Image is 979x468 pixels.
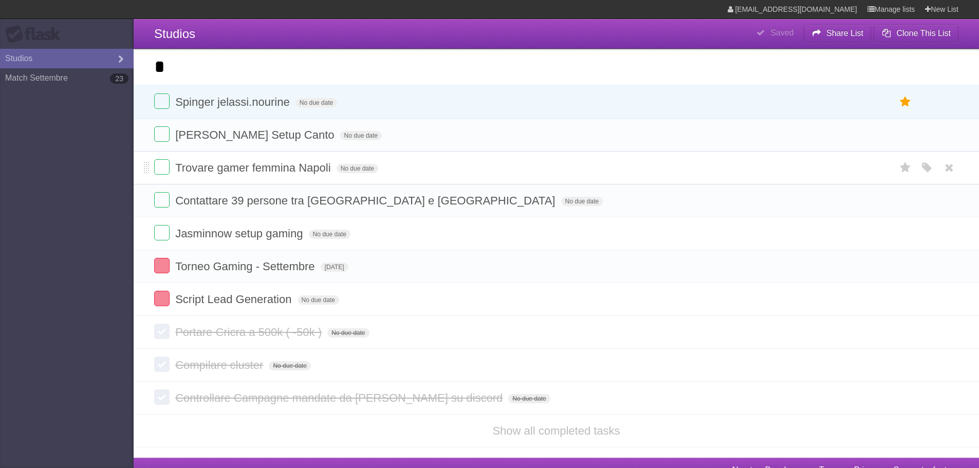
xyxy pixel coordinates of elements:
[154,126,170,142] label: Done
[154,159,170,175] label: Done
[874,24,958,43] button: Clone This List
[804,24,872,43] button: Share List
[175,128,337,141] span: [PERSON_NAME] Setup Canto
[896,29,951,38] b: Clone This List
[154,225,170,240] label: Done
[154,258,170,273] label: Done
[175,293,294,306] span: Script Lead Generation
[309,230,350,239] span: No due date
[492,424,620,437] a: Show all completed tasks
[175,96,292,108] span: Spinger jelassi.nourine
[154,192,170,208] label: Done
[826,29,863,38] b: Share List
[896,93,915,110] label: Star task
[337,164,378,173] span: No due date
[154,357,170,372] label: Done
[321,263,348,272] span: [DATE]
[154,389,170,405] label: Done
[561,197,603,206] span: No due date
[269,361,310,370] span: No due date
[295,98,337,107] span: No due date
[175,194,558,207] span: Contattare 39 persone tra [GEOGRAPHIC_DATA] e [GEOGRAPHIC_DATA]
[5,25,67,44] div: Flask
[175,161,333,174] span: Trovare gamer femmina Napoli
[110,73,128,84] b: 23
[154,93,170,109] label: Done
[175,359,266,371] span: Compilare cluster
[508,394,550,403] span: No due date
[175,326,324,339] span: Portare Cricra a 500k ( -50k )
[175,391,505,404] span: Controllare Campagne mandate da [PERSON_NAME] su discord
[327,328,369,338] span: No due date
[298,295,339,305] span: No due date
[154,27,195,41] span: Studios
[175,260,317,273] span: Torneo Gaming - Settembre
[175,227,305,240] span: Jasminnow setup gaming
[340,131,382,140] span: No due date
[896,159,915,176] label: Star task
[770,28,793,37] b: Saved
[154,324,170,339] label: Done
[154,291,170,306] label: Done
